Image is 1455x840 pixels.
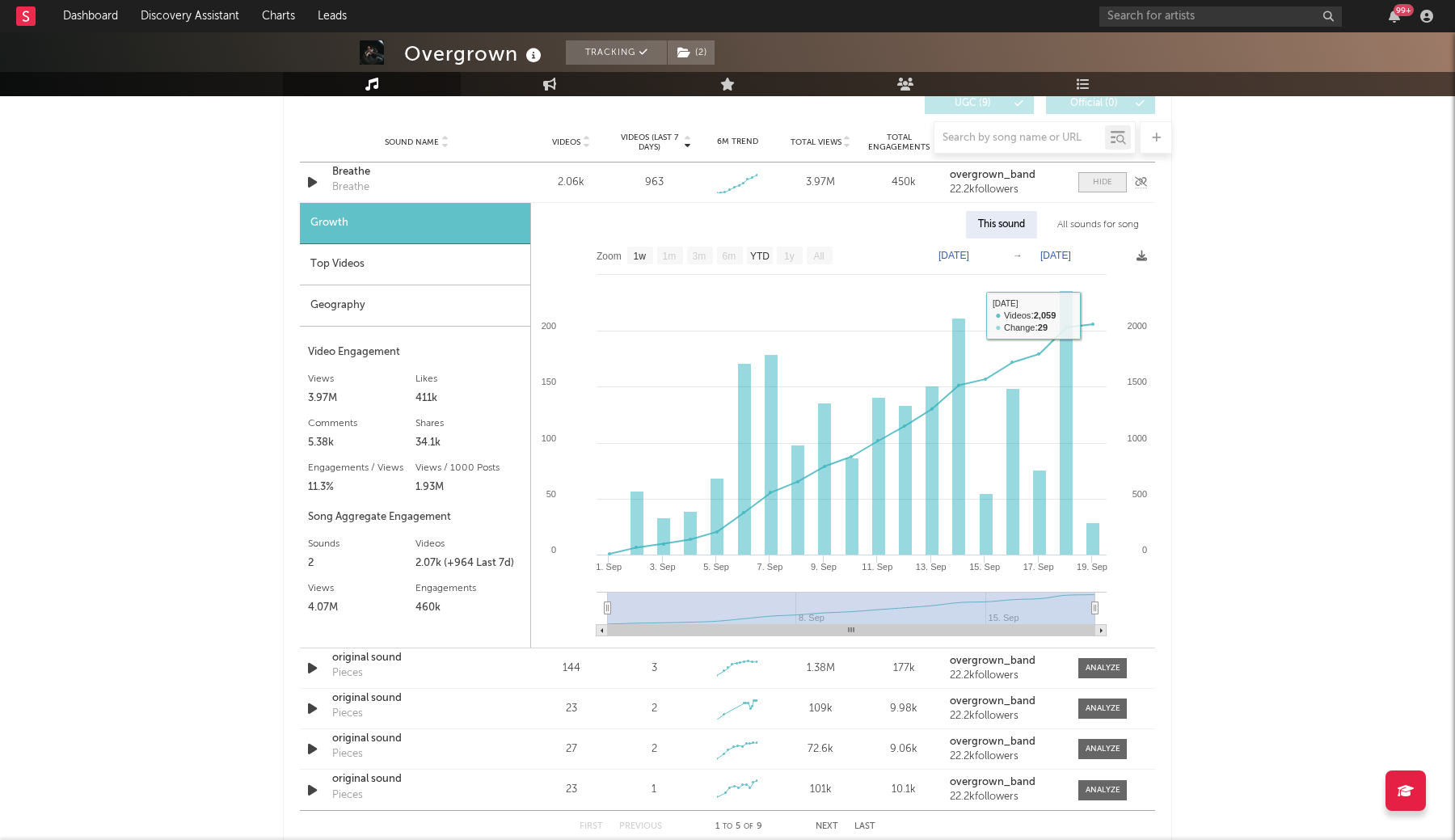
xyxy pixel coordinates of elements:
[950,696,1062,707] a: overgrown_band
[652,701,657,717] div: 2
[811,562,837,572] text: 9. Sep
[1045,211,1151,238] div: All sounds for song
[308,534,415,554] div: Sounds
[308,579,415,598] div: Views
[300,244,530,285] div: Top Videos
[533,661,609,677] div: 144
[332,690,501,707] a: original sound
[332,746,363,762] div: Pieces
[308,478,415,497] div: 11.3%
[533,701,609,717] div: 23
[332,787,363,804] div: Pieces
[1040,250,1071,261] text: [DATE]
[938,250,969,261] text: [DATE]
[950,670,1062,682] div: 22.2k followers
[415,478,523,497] div: 1.93M
[551,545,556,555] text: 0
[1099,6,1342,27] input: Search for artists
[783,661,858,677] div: 1.38M
[597,251,622,262] text: Zoom
[1046,93,1155,114] button: Official(0)
[415,458,523,478] div: Views / 1000 Posts
[542,321,556,331] text: 200
[300,285,530,327] div: Geography
[693,251,706,262] text: 3m
[950,777,1035,787] strong: overgrown_band
[925,93,1034,114] button: UGC(9)
[783,782,858,798] div: 101k
[308,433,415,453] div: 5.38k
[308,598,415,618] div: 4.07M
[652,661,657,677] div: 3
[723,823,732,830] span: to
[862,562,892,572] text: 11. Sep
[308,414,415,433] div: Comments
[1394,4,1414,16] div: 99 +
[332,179,369,196] div: Breathe
[404,40,546,67] div: Overgrown
[813,251,824,262] text: All
[619,822,662,831] button: Previous
[1056,99,1131,108] span: Official ( 0 )
[757,562,783,572] text: 7. Sep
[867,782,942,798] div: 10.1k
[542,377,556,386] text: 150
[667,40,715,65] span: ( 2 )
[533,741,609,758] div: 27
[596,562,622,572] text: 1. Sep
[668,40,715,65] button: (2)
[415,414,523,433] div: Shares
[867,661,942,677] div: 177k
[415,554,523,573] div: 2.07k (+964 Last 7d)
[783,175,858,191] div: 3.97M
[652,782,656,798] div: 1
[950,711,1062,722] div: 22.2k followers
[415,433,523,453] div: 34.1k
[308,458,415,478] div: Engagements / Views
[934,132,1105,145] input: Search by song name or URL
[950,751,1062,762] div: 22.2k followers
[546,489,556,499] text: 50
[783,701,858,717] div: 109k
[332,731,501,747] a: original sound
[308,369,415,389] div: Views
[950,737,1035,747] strong: overgrown_band
[783,741,858,758] div: 72.6k
[750,251,770,262] text: YTD
[950,656,1062,667] a: overgrown_band
[950,737,1062,748] a: overgrown_band
[645,175,664,191] div: 963
[867,741,942,758] div: 9.06k
[1128,321,1147,331] text: 2000
[916,562,947,572] text: 13. Sep
[1023,562,1054,572] text: 17. Sep
[415,579,523,598] div: Engagements
[950,170,1062,181] a: overgrown_band
[1128,377,1147,386] text: 1500
[1128,433,1147,443] text: 1000
[308,508,522,527] div: Song Aggregate Engagement
[332,650,501,666] a: original sound
[1389,10,1400,23] button: 99+
[744,823,753,830] span: of
[332,771,501,787] a: original sound
[332,665,363,682] div: Pieces
[332,164,501,180] a: Breathe
[950,184,1062,196] div: 22.2k followers
[332,706,363,722] div: Pieces
[935,99,1010,108] span: UGC ( 9 )
[950,170,1035,180] strong: overgrown_band
[694,817,783,837] div: 1 5 9
[950,656,1035,666] strong: overgrown_band
[533,175,609,191] div: 2.06k
[415,534,523,554] div: Videos
[1142,545,1147,555] text: 0
[533,782,609,798] div: 23
[415,389,523,408] div: 411k
[867,701,942,717] div: 9.98k
[723,251,736,262] text: 6m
